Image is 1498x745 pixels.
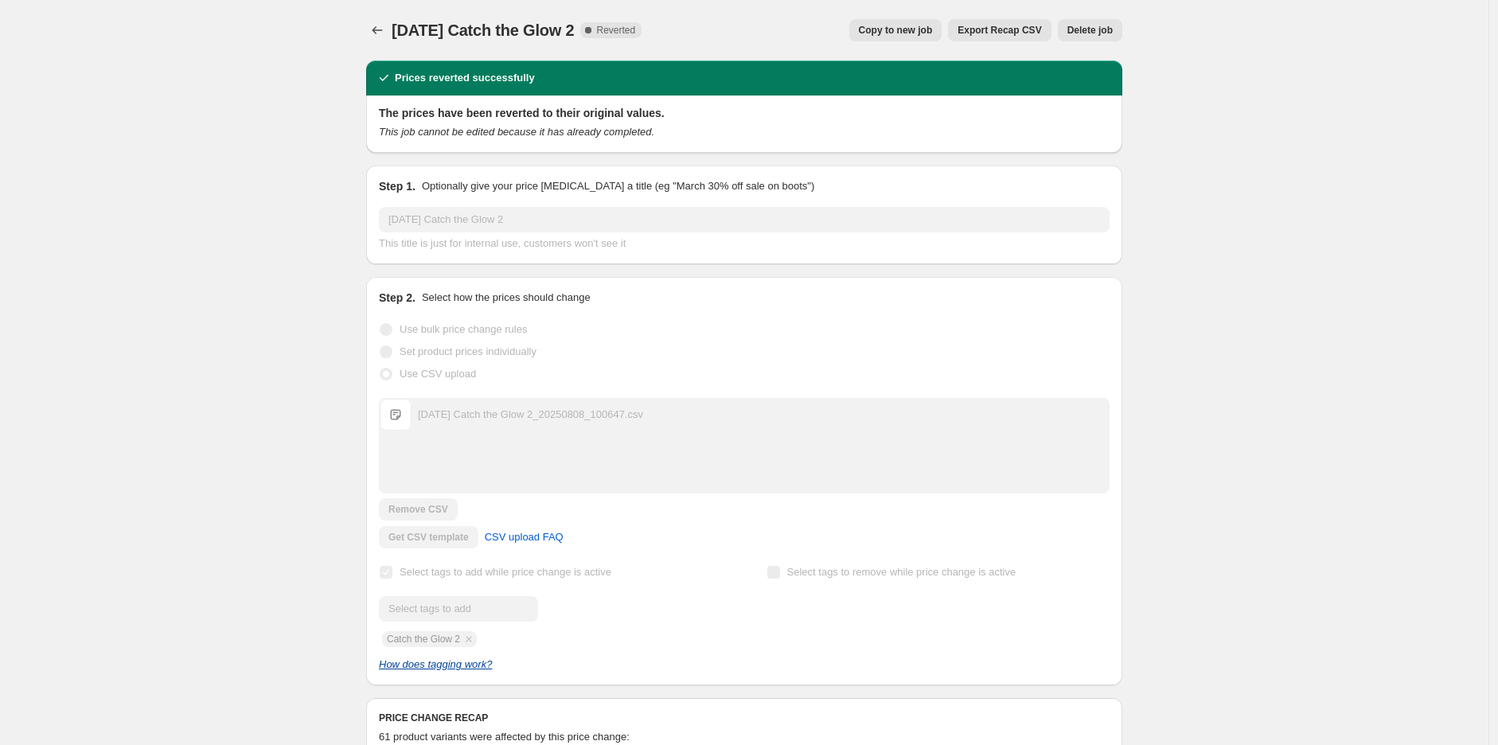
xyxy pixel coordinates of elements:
span: Reverted [596,24,635,37]
span: Use bulk price change rules [400,323,527,335]
button: Export Recap CSV [948,19,1051,41]
a: How does tagging work? [379,658,492,670]
span: Export Recap CSV [958,24,1041,37]
input: Select tags to add [379,596,538,622]
h6: PRICE CHANGE RECAP [379,712,1110,724]
span: CSV upload FAQ [485,529,564,545]
span: 61 product variants were affected by this price change: [379,731,630,743]
input: 30% off holiday sale [379,207,1110,232]
p: Select how the prices should change [422,290,591,306]
span: Copy to new job [859,24,933,37]
span: Delete job [1067,24,1113,37]
h2: The prices have been reverted to their original values. [379,105,1110,121]
span: This title is just for internal use, customers won't see it [379,237,626,249]
p: Optionally give your price [MEDICAL_DATA] a title (eg "March 30% off sale on boots") [422,178,814,194]
h2: Step 1. [379,178,415,194]
h2: Step 2. [379,290,415,306]
div: [DATE] Catch the Glow 2_20250808_100647.csv [418,407,643,423]
button: Price change jobs [366,19,388,41]
span: Set product prices individually [400,345,536,357]
span: [DATE] Catch the Glow 2 [392,21,574,39]
span: Use CSV upload [400,368,476,380]
span: Select tags to remove while price change is active [787,566,1016,578]
i: This job cannot be edited because it has already completed. [379,126,654,138]
h2: Prices reverted successfully [395,70,535,86]
a: CSV upload FAQ [475,525,573,550]
span: Select tags to add while price change is active [400,566,611,578]
button: Copy to new job [849,19,942,41]
button: Delete job [1058,19,1122,41]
